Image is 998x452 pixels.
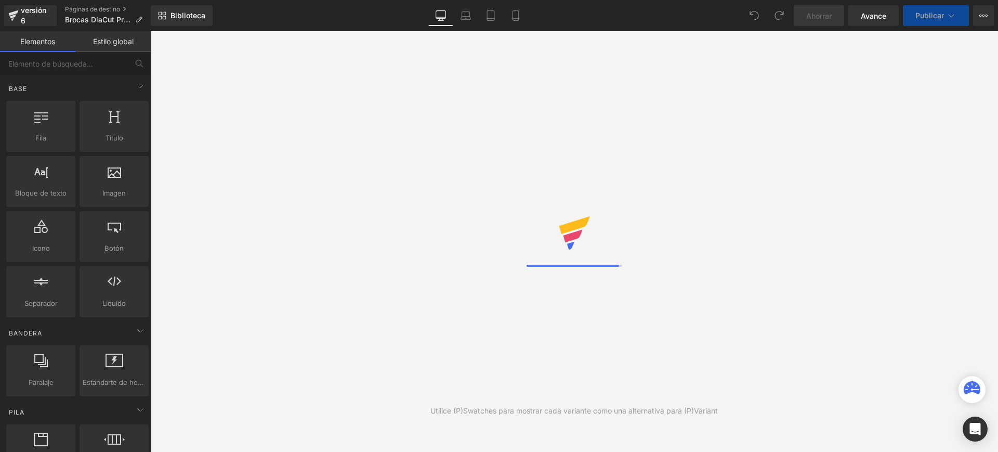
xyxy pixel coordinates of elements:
a: De oficina [428,5,453,26]
font: Estandarte de héroe [83,378,149,386]
a: Nueva Biblioteca [151,5,213,26]
font: Estilo global [93,37,134,46]
font: Pila [9,408,24,416]
a: Tableta [478,5,503,26]
font: Fila [35,134,46,142]
button: Publicar [903,5,969,26]
font: Utilice (P)Swatches para mostrar cada variante como una alternativa para (P)Variant [430,406,718,415]
font: Bandera [9,329,42,337]
font: Ahorrar [806,11,832,20]
font: Paralaje [29,378,54,386]
font: Icono [32,244,50,252]
font: Título [106,134,123,142]
a: Avance [848,5,899,26]
font: Páginas de destino [65,5,120,13]
font: Botón [104,244,124,252]
button: Rehacer [769,5,790,26]
button: Más [973,5,994,26]
font: Base [9,85,27,93]
a: Móvil [503,5,528,26]
font: Bloque de texto [15,189,67,197]
font: Elementos [20,37,55,46]
font: Separador [24,299,58,307]
font: Líquido [102,299,126,307]
button: Deshacer [744,5,765,26]
font: Publicar [915,11,944,20]
div: Abrir Intercom Messenger [963,417,988,442]
font: versión 6 [21,6,46,25]
a: Páginas de destino [65,5,151,14]
a: Computadora portátil [453,5,478,26]
a: versión 6 [4,5,57,26]
font: Biblioteca [170,11,205,20]
font: Avance [861,11,886,20]
font: Imagen [102,189,126,197]
font: Brocas DiaCut Pro® [65,15,133,24]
